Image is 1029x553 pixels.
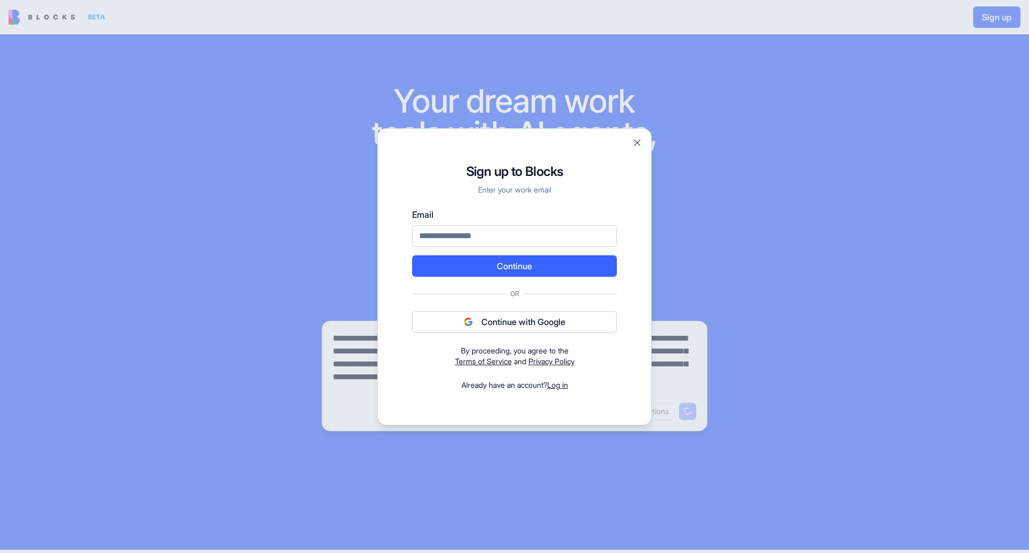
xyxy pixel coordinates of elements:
a: Log in [547,380,568,389]
div: and [412,345,617,367]
span: Or [506,290,524,298]
h1: Sign up to Blocks [412,163,617,180]
a: Privacy Policy [528,357,575,366]
button: Close [632,137,643,148]
div: Already have an account? [412,380,617,390]
button: Continue [412,255,617,277]
button: Continue with Google [412,311,617,333]
label: Email [412,208,617,221]
div: By proceeding, you agree to the [412,345,617,356]
p: Enter your work email [412,185,617,195]
img: google logo [464,318,473,326]
a: Terms of Service [455,357,512,366]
